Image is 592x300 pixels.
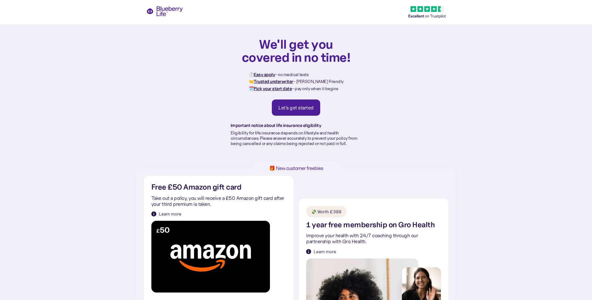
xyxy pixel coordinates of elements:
p: ⏱️ - no medical tests 🤝 - [PERSON_NAME] Friendly 🗓️ - pay only when it begins [249,71,344,92]
a: Learn more [151,211,181,217]
p: Take out a policy, you will receive a £50 Amazon gift card after your third premium is taken. [151,195,286,207]
h2: Free £50 Amazon gift card [151,183,242,191]
strong: Pick your start date [254,86,292,91]
p: Improve your health with 24/7 coaching through our partnership with Gro Health. [306,233,441,244]
a: Let's get started [272,99,320,116]
p: Eligibility for life insurance depends on lifestyle and health circumstances. Please answer accur... [231,130,362,146]
strong: Easy apply [254,72,275,77]
strong: Important notice about life insurance eligibility [231,123,321,128]
div: 💸 Worth £399 [311,209,341,215]
h2: 1 year free membership on Gro Health [306,221,435,229]
strong: Trusted underwriter [254,79,293,84]
a: Learn more [306,249,336,255]
h1: 🎁 New customer freebies [259,166,333,171]
div: Learn more [159,211,181,217]
h1: We'll get you covered in no time! [242,37,351,64]
div: Let's get started [278,104,314,111]
div: Learn more [314,249,336,255]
